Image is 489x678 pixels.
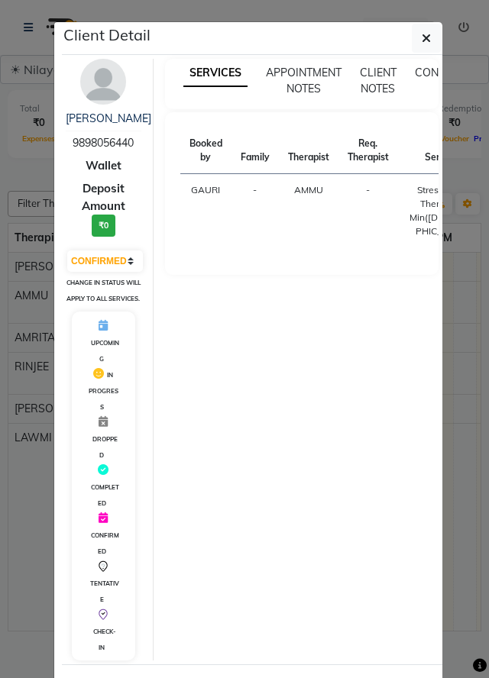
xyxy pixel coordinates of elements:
span: DROPPED [92,435,118,459]
td: - [338,174,398,248]
span: CONFIRMED [91,531,119,555]
a: [PERSON_NAME] [66,111,151,125]
span: COMPLETED [91,483,119,507]
span: TENTATIVE [90,580,119,603]
span: Deposit Amount [66,180,141,215]
div: Stress Relief Therapy 60 Min([DEMOGRAPHIC_DATA]) [407,183,481,238]
span: APPOINTMENT NOTES [266,66,342,95]
td: GAURI [180,174,232,248]
th: Family [232,128,279,174]
span: Wallet [86,157,121,175]
th: Therapist [279,128,338,174]
span: CHECK-IN [93,628,116,651]
img: avatar [80,59,126,105]
span: UPCOMING [91,339,119,363]
h3: ₹0 [92,215,115,237]
span: 9898056440 [73,136,134,150]
h5: Client Detail [63,24,151,47]
small: Change in status will apply to all services. [66,279,141,302]
th: Booked by [180,128,232,174]
span: SERVICES [183,60,248,87]
span: CLIENT NOTES [360,66,397,95]
td: - [232,174,279,248]
span: IN PROGRESS [89,371,118,411]
span: AMMU [294,184,323,195]
th: Req. Therapist [338,128,398,174]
